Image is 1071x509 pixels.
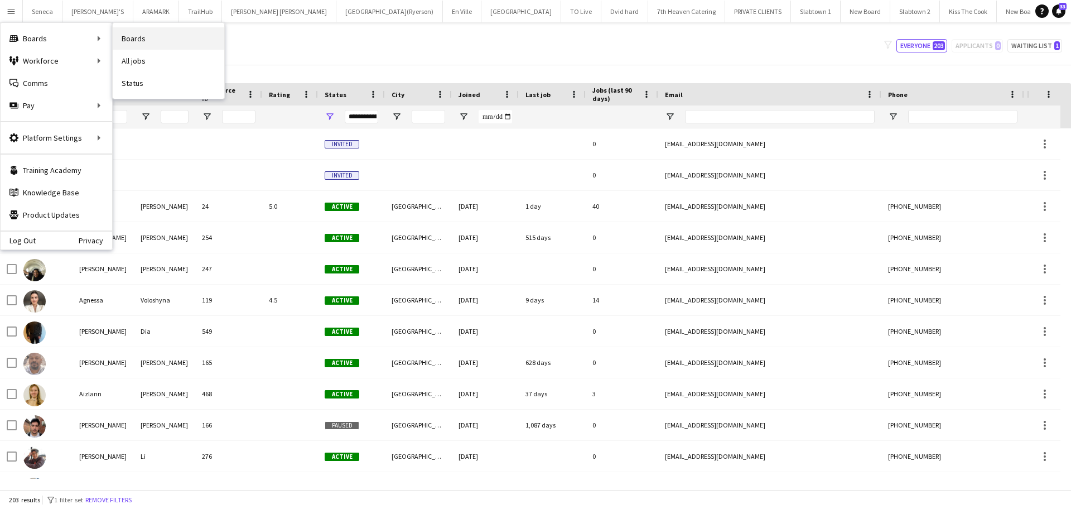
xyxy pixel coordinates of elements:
div: Workforce [1,50,112,72]
span: Active [325,296,359,305]
div: 165 [195,347,262,378]
button: Slabtown 2 [890,1,940,22]
div: 119 [195,285,262,315]
div: [EMAIL_ADDRESS][DOMAIN_NAME] [658,253,881,284]
button: En Ville [443,1,481,22]
div: [PERSON_NAME] [73,347,134,378]
div: Pay [1,94,112,117]
input: Joined Filter Input [479,110,512,123]
div: 276 [195,441,262,472]
div: [DATE] [452,191,519,222]
div: [DATE] [452,253,519,284]
button: Open Filter Menu [141,112,151,122]
img: Agnessa Voloshyna [23,290,46,313]
a: Boards [113,27,224,50]
img: Alan Gabriel Andrade Lyra [23,415,46,438]
div: [DATE] [452,441,519,472]
div: [GEOGRAPHIC_DATA] [385,347,452,378]
div: [PERSON_NAME] [134,191,195,222]
div: [GEOGRAPHIC_DATA] [385,472,452,503]
button: Slabtown 1 [791,1,841,22]
span: Invited [325,140,359,148]
div: 0 [586,441,658,472]
button: Dvid hard [601,1,648,22]
div: [GEOGRAPHIC_DATA] [385,316,452,347]
span: Email [665,90,683,99]
div: Boards [1,27,112,50]
div: 0 [586,316,658,347]
a: Status [113,72,224,94]
img: Ahmad Dia [23,321,46,344]
button: TrailHub [179,1,222,22]
button: New Board [841,1,890,22]
div: 0 [586,222,658,253]
a: Comms [1,72,112,94]
button: Open Filter Menu [665,112,675,122]
a: Training Academy [1,159,112,181]
div: [PERSON_NAME] [73,441,134,472]
img: Adriana da Silva [23,259,46,281]
div: [EMAIL_ADDRESS][DOMAIN_NAME] [658,410,881,440]
button: Open Filter Menu [325,112,335,122]
div: 4.5 [262,285,318,315]
div: [PERSON_NAME] [73,472,134,503]
div: [DATE] [452,222,519,253]
div: [DATE] [452,347,519,378]
div: [DATE] [452,410,519,440]
img: Ahmed Rahman [23,353,46,375]
button: TO Live [561,1,601,22]
button: Everyone203 [896,39,947,52]
div: [DATE] [452,285,519,315]
div: [PHONE_NUMBER] [881,441,1024,472]
div: Dia [134,316,195,347]
div: Agnessa [73,285,134,315]
div: [GEOGRAPHIC_DATA] [385,441,452,472]
div: Platform Settings [1,127,112,149]
button: [PERSON_NAME] [PERSON_NAME] [222,1,336,22]
input: Workforce ID Filter Input [222,110,255,123]
div: [EMAIL_ADDRESS][DOMAIN_NAME] [658,316,881,347]
div: [EMAIL_ADDRESS][DOMAIN_NAME] [658,128,881,159]
div: [GEOGRAPHIC_DATA] [385,253,452,284]
span: Active [325,265,359,273]
div: 0 [586,472,658,503]
span: Active [325,328,359,336]
div: 3 [586,378,658,409]
div: 247 [195,253,262,284]
div: 283 [195,472,262,503]
div: 9 days [519,285,586,315]
div: [GEOGRAPHIC_DATA] [385,285,452,315]
a: Product Updates [1,204,112,226]
img: Aizlann Rieck [23,384,46,406]
div: 0 [586,160,658,190]
div: [DATE] [452,316,519,347]
button: Kiss The Cook [940,1,997,22]
button: Open Filter Menu [888,112,898,122]
div: 37 days [519,378,586,409]
input: Last Name Filter Input [161,110,189,123]
span: Invited [325,171,359,180]
a: All jobs [113,50,224,72]
div: 468 [195,378,262,409]
div: [PHONE_NUMBER] [881,472,1024,503]
button: Open Filter Menu [392,112,402,122]
span: Phone [888,90,908,99]
div: [PHONE_NUMBER] [881,222,1024,253]
div: [EMAIL_ADDRESS][DOMAIN_NAME] [658,347,881,378]
div: 628 days [519,347,586,378]
button: Seneca [23,1,62,22]
div: [PERSON_NAME] [73,316,134,347]
span: Active [325,453,359,461]
span: 203 [933,41,945,50]
button: ARAMARK [133,1,179,22]
button: Waiting list1 [1007,39,1062,52]
div: [GEOGRAPHIC_DATA] [385,410,452,440]
button: PRIVATE CLIENTS [725,1,791,22]
div: [EMAIL_ADDRESS][DOMAIN_NAME] [658,285,881,315]
span: Rating [269,90,290,99]
div: 254 [195,222,262,253]
div: [GEOGRAPHIC_DATA] [385,378,452,409]
div: [PHONE_NUMBER] [881,347,1024,378]
div: [PHONE_NUMBER] [881,378,1024,409]
button: New Board [997,1,1046,22]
